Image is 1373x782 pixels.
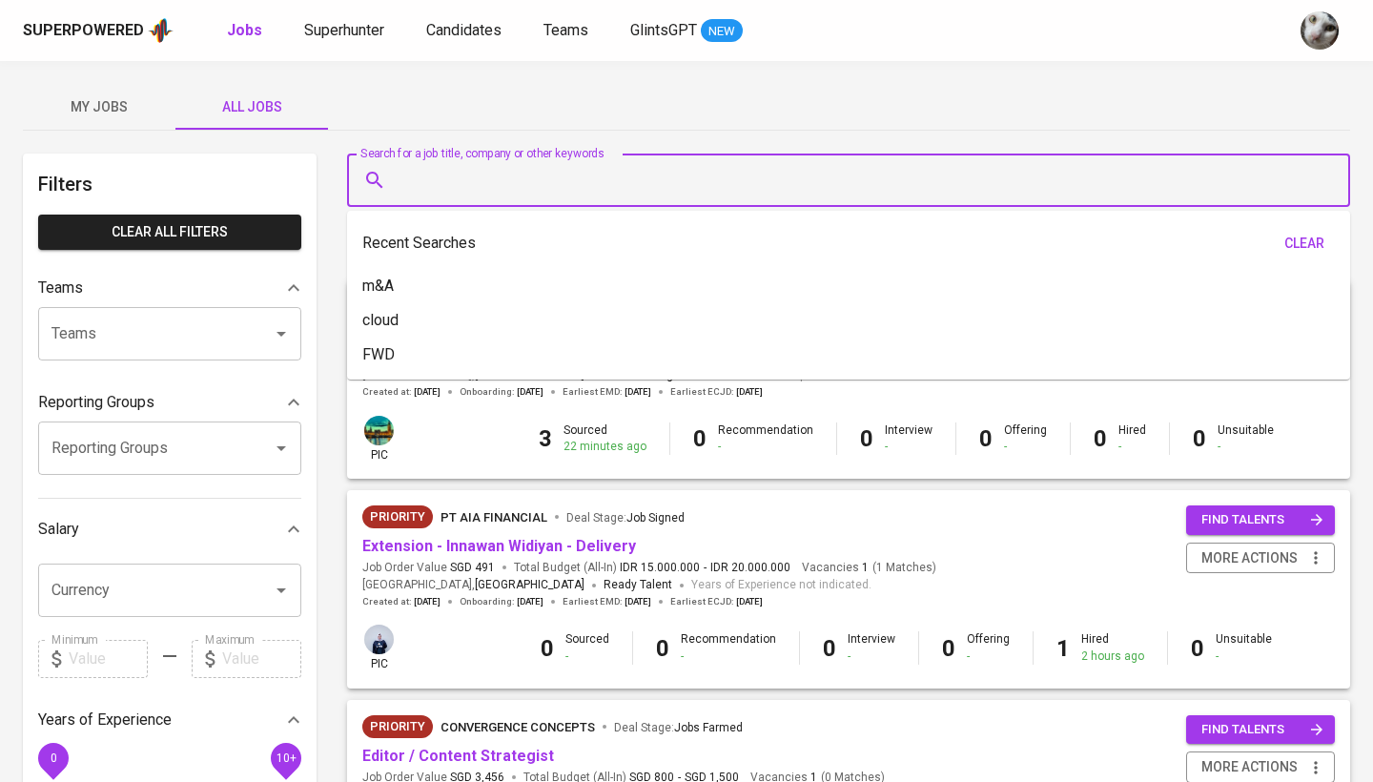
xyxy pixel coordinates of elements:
p: Salary [38,518,79,541]
div: - [681,648,776,665]
span: Job Order Value [362,560,495,576]
div: Salary [38,510,301,548]
div: Hired [1081,631,1144,664]
span: Superhunter [304,21,384,39]
span: Total Budget (All-In) [514,560,790,576]
span: Earliest ECJD : [670,385,763,399]
span: Deal Stage : [614,721,743,734]
span: GlintsGPT [630,21,697,39]
a: Editor / Content Strategist [362,747,554,765]
span: Teams [543,21,588,39]
div: Superpowered [23,20,144,42]
span: find talents [1201,509,1323,531]
span: [DATE] [625,385,651,399]
div: New Job received from Demand Team [362,715,433,738]
span: Created at : [362,385,441,399]
div: Sourced [564,422,646,455]
b: 1 [1056,635,1070,662]
span: find talents [1201,719,1323,741]
div: Recent Searches [362,226,1335,261]
a: GlintsGPT NEW [630,19,743,43]
div: - [885,439,932,455]
b: 3 [539,425,552,452]
button: Open [268,577,295,604]
div: - [565,648,609,665]
span: IDR 15.000.000 [620,560,700,576]
img: app logo [148,16,174,45]
span: - [704,560,707,576]
a: Jobs [227,19,266,43]
b: 0 [1191,635,1204,662]
img: tharisa.rizky@glints.com [1301,11,1339,50]
p: cloud [362,309,399,332]
span: [DATE] [517,385,543,399]
input: Value [222,640,301,678]
span: Clear All filters [53,220,286,244]
div: 22 minutes ago [564,439,646,455]
input: Value [69,640,148,678]
div: Offering [967,631,1010,664]
span: 1 [859,560,869,576]
span: Deal Stage : [566,511,685,525]
div: Unsuitable [1218,422,1274,455]
a: Candidates [426,19,505,43]
span: more actions [1201,546,1298,570]
b: 0 [541,635,554,662]
div: Unsuitable [1216,631,1272,664]
span: Vacancies ( 1 Matches ) [802,560,936,576]
div: Teams [38,269,301,307]
span: Priority [362,507,433,526]
p: Reporting Groups [38,391,154,414]
b: 0 [823,635,836,662]
a: Superpoweredapp logo [23,16,174,45]
a: Superhunter [304,19,388,43]
span: All Jobs [187,95,317,119]
b: 0 [656,635,669,662]
div: - [1218,439,1274,455]
div: - [1216,648,1272,665]
span: [DATE] [414,385,441,399]
button: find talents [1186,505,1335,535]
span: [GEOGRAPHIC_DATA] [475,576,584,595]
span: Convergence Concepts [441,720,595,734]
div: - [848,648,895,665]
span: clear [1281,232,1327,256]
div: Sourced [565,631,609,664]
b: 0 [979,425,993,452]
span: 10+ [276,751,296,764]
div: Recommendation [681,631,776,664]
span: Onboarding : [460,385,543,399]
button: Clear All filters [38,215,301,250]
div: - [1004,439,1047,455]
span: Earliest EMD : [563,385,651,399]
span: My Jobs [34,95,164,119]
b: 0 [1094,425,1107,452]
div: - [718,439,813,455]
button: clear [1274,226,1335,261]
span: IDR 20.000.000 [710,560,790,576]
b: Jobs [227,21,262,39]
div: - [1118,439,1146,455]
span: PT AIA FINANCIAL [441,510,547,525]
b: 0 [860,425,873,452]
span: Jobs Farmed [674,721,743,734]
b: 0 [693,425,707,452]
button: find talents [1186,715,1335,745]
div: Hired [1118,422,1146,455]
span: [DATE] [736,385,763,399]
span: [DATE] [736,595,763,608]
div: 2 hours ago [1081,648,1144,665]
img: a5d44b89-0c59-4c54-99d0-a63b29d42bd3.jpg [364,416,394,445]
h6: Filters [38,169,301,199]
a: Extension - Innawan Widiyan - Delivery [362,537,636,555]
span: [DATE] [625,595,651,608]
span: Created at : [362,595,441,608]
span: [DATE] [414,595,441,608]
div: Offering [1004,422,1047,455]
div: pic [362,623,396,672]
p: Years of Experience [38,709,172,731]
a: Teams [543,19,592,43]
div: - [967,648,1010,665]
span: NEW [701,22,743,41]
span: Job Signed [626,511,685,525]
